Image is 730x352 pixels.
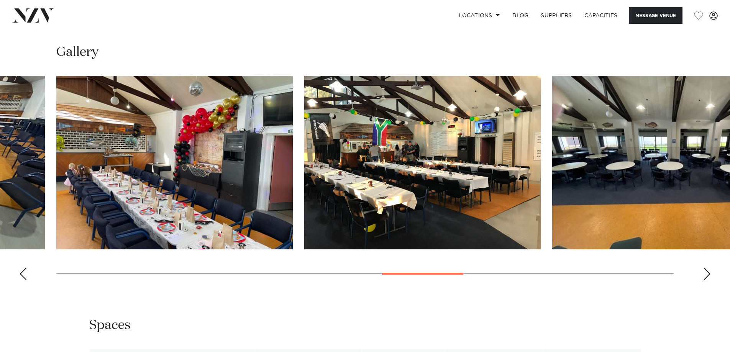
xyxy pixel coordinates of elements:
[12,8,54,22] img: nzv-logo.png
[56,76,293,249] swiper-slide: 11 / 19
[56,44,98,61] h2: Gallery
[629,7,682,24] button: Message Venue
[304,76,541,249] swiper-slide: 12 / 19
[89,317,131,334] h2: Spaces
[535,7,578,24] a: SUPPLIERS
[578,7,624,24] a: Capacities
[506,7,535,24] a: BLOG
[453,7,506,24] a: Locations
